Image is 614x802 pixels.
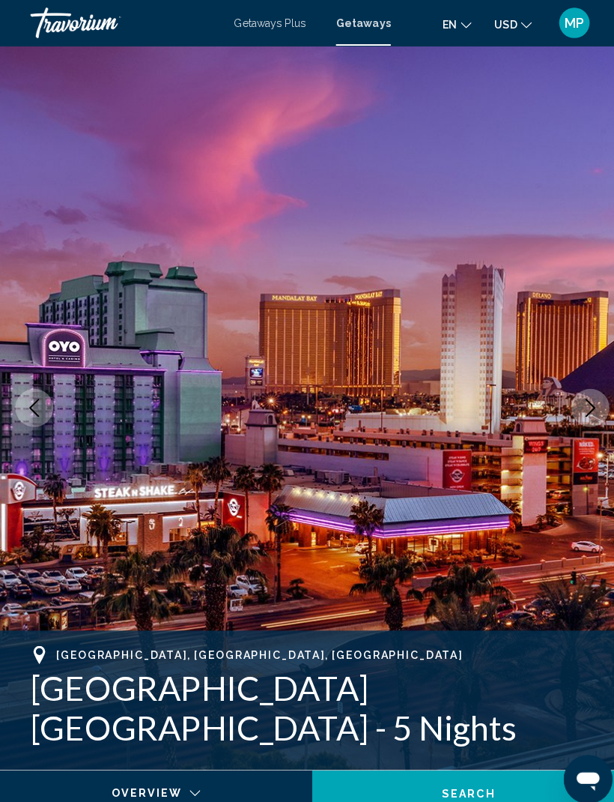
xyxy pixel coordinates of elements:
button: Previous image [15,382,52,420]
span: Search [434,774,487,786]
button: Next image [562,382,599,420]
a: Travorium [30,7,215,37]
button: Search [307,757,614,802]
h1: [GEOGRAPHIC_DATA] [GEOGRAPHIC_DATA] - 5 Nights [30,657,584,735]
iframe: Button to launch messaging window [554,742,602,790]
span: MP [555,15,574,30]
span: [GEOGRAPHIC_DATA], [GEOGRAPHIC_DATA], [GEOGRAPHIC_DATA] [55,638,455,650]
span: USD [486,18,508,30]
button: Change language [435,13,463,34]
a: Getaways [330,16,384,28]
span: en [435,18,449,30]
a: Getaways Plus [230,16,300,28]
button: User Menu [545,7,584,38]
button: Change currency [486,13,523,34]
